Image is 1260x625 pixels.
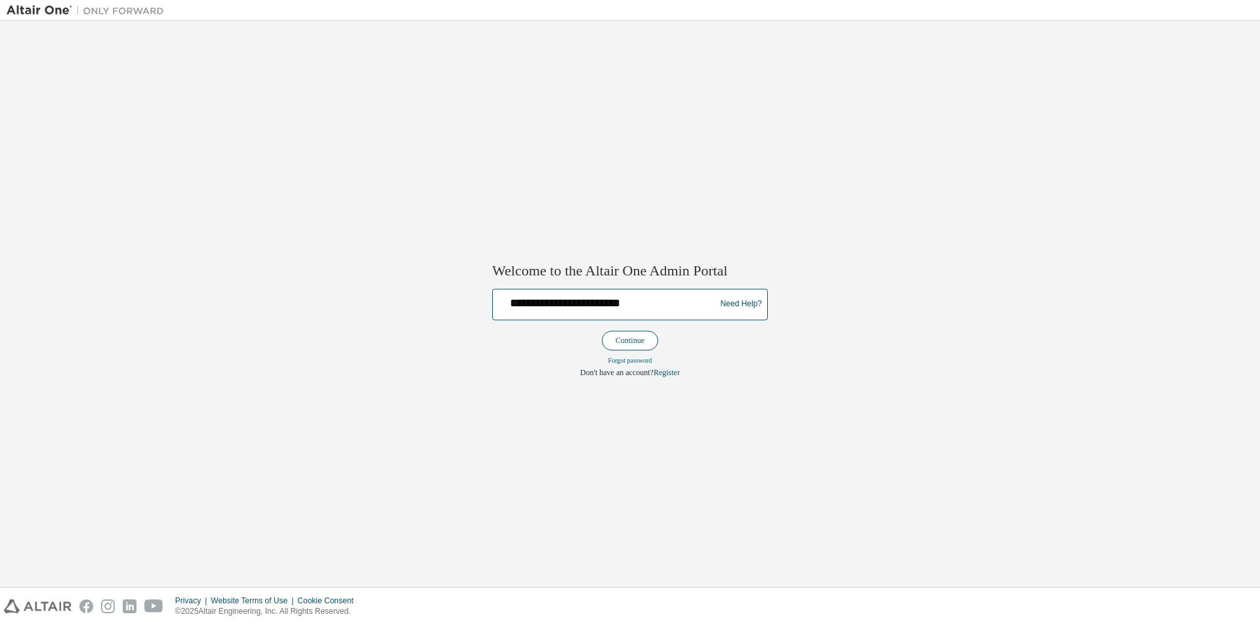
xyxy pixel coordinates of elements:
[580,368,654,377] span: Don't have an account?
[123,599,136,613] img: linkedin.svg
[654,368,680,377] a: Register
[211,595,297,606] div: Website Terms of Use
[297,595,361,606] div: Cookie Consent
[7,4,171,17] img: Altair One
[175,595,211,606] div: Privacy
[4,599,72,613] img: altair_logo.svg
[175,606,362,617] p: © 2025 Altair Engineering, Inc. All Rights Reserved.
[101,599,115,613] img: instagram.svg
[79,599,93,613] img: facebook.svg
[608,357,652,364] a: Forgot password
[144,599,163,613] img: youtube.svg
[602,331,658,350] button: Continue
[492,262,768,281] h2: Welcome to the Altair One Admin Portal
